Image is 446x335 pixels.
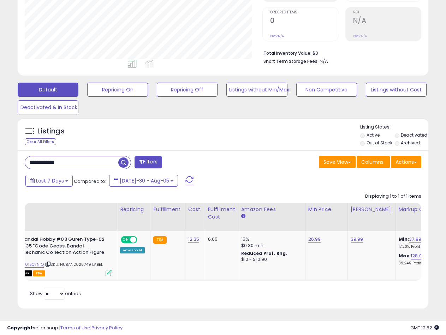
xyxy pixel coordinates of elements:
li: $0 [263,48,416,57]
span: ROI [353,11,421,14]
button: Deactivated & In Stock [18,100,78,114]
strong: Copyright [7,324,33,331]
button: Non Competitive [296,83,357,97]
div: seller snap | | [7,325,123,331]
a: Terms of Use [60,324,90,331]
span: N/A [320,58,328,65]
a: 128.09 [411,252,425,259]
div: $10 - $10.90 [241,257,300,263]
div: 6.05 [208,236,233,243]
button: Listings without Cost [366,83,427,97]
small: Prev: N/A [270,34,284,38]
div: Title [4,206,114,213]
span: FBA [33,270,45,276]
a: B0015C7N1Q [20,262,44,268]
b: Short Term Storage Fees: [263,58,319,64]
div: Fulfillment Cost [208,206,235,221]
label: Active [367,132,380,138]
button: Filters [135,156,162,168]
small: FBA [153,236,166,244]
div: [PERSON_NAME] [351,206,393,213]
small: Amazon Fees. [241,213,245,220]
span: ON [121,237,130,243]
span: [DATE]-30 - Aug-05 [120,177,169,184]
span: 2025-08-13 12:52 GMT [410,324,439,331]
div: Clear All Filters [25,138,56,145]
div: 15% [241,236,300,243]
div: Amazon AI [120,247,145,253]
b: Total Inventory Value: [263,50,311,56]
button: Default [18,83,78,97]
label: Out of Stock [367,140,392,146]
div: Amazon Fees [241,206,302,213]
b: Min: [399,236,409,243]
div: $0.30 min [241,243,300,249]
button: [DATE]-30 - Aug-05 [109,175,178,187]
a: 26.99 [308,236,321,243]
b: Bandai Hobby #03 Guren Type-02 1/35 "Code Geass, Bandai Mechanic Collection Action Figure [22,236,107,258]
div: Fulfillment [153,206,182,213]
div: Repricing [120,206,147,213]
label: Archived [401,140,420,146]
div: Cost [188,206,202,213]
span: Compared to: [74,178,106,185]
h2: 0 [270,17,338,26]
button: Listings without Min/Max [226,83,287,97]
a: 12.25 [188,236,200,243]
button: Repricing On [87,83,148,97]
div: Displaying 1 to 1 of 1 items [365,193,421,200]
span: Last 7 Days [36,177,64,184]
b: Reduced Prof. Rng. [241,250,287,256]
p: Listing States: [360,124,428,131]
h2: N/A [353,17,421,26]
button: Save View [319,156,356,168]
a: 39.99 [351,236,363,243]
span: Ordered Items [270,11,338,14]
span: Show: entries [30,290,81,297]
h5: Listings [37,126,65,136]
span: OFF [136,237,148,243]
a: 37.89 [409,236,421,243]
span: | SKU: HUBAN2025749 LABEL [45,262,103,267]
a: Privacy Policy [91,324,123,331]
span: Columns [361,158,383,166]
button: Last 7 Days [25,175,73,187]
button: Repricing Off [157,83,218,97]
button: Columns [357,156,390,168]
label: Deactivated [401,132,427,138]
small: Prev: N/A [353,34,367,38]
b: Max: [399,252,411,259]
button: Actions [391,156,421,168]
div: Min Price [308,206,345,213]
